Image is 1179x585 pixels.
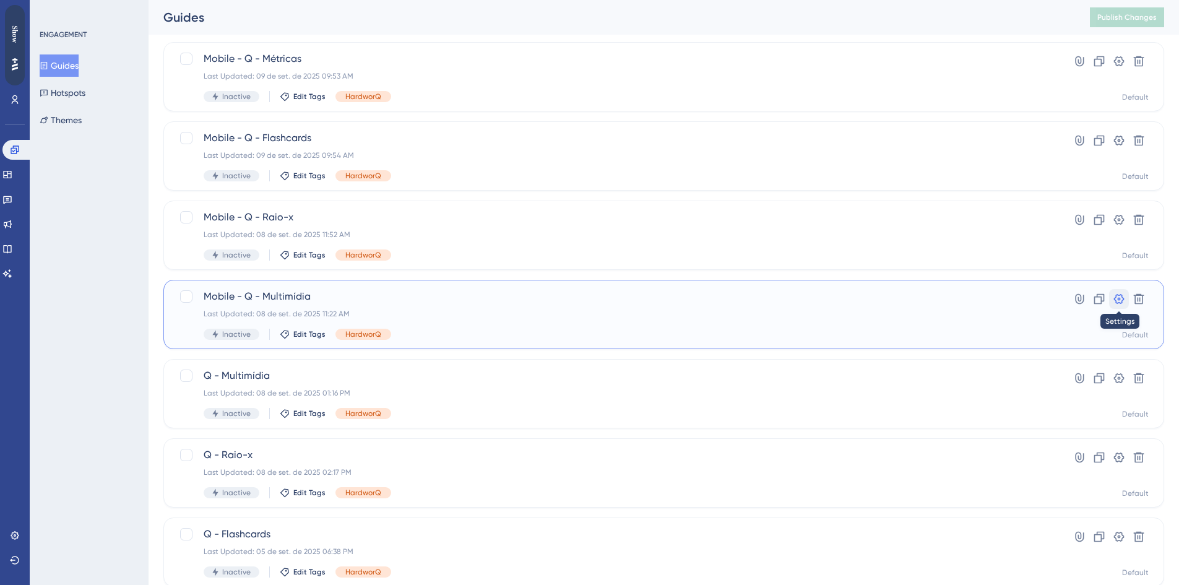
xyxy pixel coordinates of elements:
[176,27,208,47] button: Step
[293,567,326,577] span: Edit Tags
[222,329,251,339] span: Inactive
[1090,7,1164,27] button: Publish Changes
[280,488,326,498] button: Edit Tags
[12,154,86,163] div: Include requisite buttons
[345,409,381,418] span: HardworQ
[204,368,1025,383] span: Q - Multimídia
[1122,92,1149,102] div: Default
[1122,330,1149,340] div: Default
[222,171,251,181] span: Inactive
[222,250,251,260] span: Inactive
[204,230,1025,240] div: Last Updated: 08 de set. de 2025 11:52 AM
[12,53,124,71] span: Explore os recursos do HardworQ e utilize a plataforma no ritmo do seu estudo. São diversas opçõe...
[293,329,326,339] span: Edit Tags
[293,171,326,181] span: Edit Tags
[204,467,1025,477] div: Last Updated: 08 de set. de 2025 02:17 PM
[280,567,326,577] button: Edit Tags
[345,171,381,181] span: HardworQ
[1122,251,1149,261] div: Default
[5,4,46,24] button: Back
[345,92,381,102] span: HardworQ
[1122,171,1149,181] div: Default
[12,124,76,134] div: Interaction with page
[345,567,381,577] span: HardworQ
[204,51,1025,66] span: Mobile - Q - Métricas
[293,92,326,102] span: Edit Tags
[163,9,1059,26] div: Guides
[1122,409,1149,419] div: Default
[204,150,1025,160] div: Last Updated: 09 de set. de 2025 09:54 AM
[204,210,1025,225] span: Mobile - Q - Raio-x
[204,527,1025,542] span: Q - Flashcards
[89,27,136,47] div: 9 of 9
[280,92,326,102] button: Edit Tags
[192,32,206,42] span: Step
[1097,12,1157,22] span: Publish Changes
[40,82,85,104] button: Hotspots
[12,210,63,220] span: Modal placed on
[204,547,1025,557] div: Last Updated: 05 de set. de 2025 06:38 PM
[345,488,381,498] span: HardworQ
[12,87,35,106] button: Modal
[1122,488,1149,498] div: Default
[345,250,381,260] span: HardworQ
[204,448,1025,462] span: Q - Raio-x
[134,52,183,72] button: Save
[222,488,251,498] span: Inactive
[280,250,326,260] button: Edit Tags
[204,309,1025,319] div: Last Updated: 08 de set. de 2025 11:22 AM
[151,57,166,67] span: Save
[222,92,251,102] span: Inactive
[280,171,326,181] button: Edit Tags
[40,109,82,131] button: Themes
[58,87,82,106] button: Design
[15,6,157,26] span: Add a button to this hotspot that will not show the hotspot again to the user who clicks it.
[280,329,326,339] button: Edit Tags
[222,409,251,418] span: Inactive
[204,71,1025,81] div: Last Updated: 09 de set. de 2025 09:53 AM
[1122,568,1149,578] div: Default
[293,409,326,418] span: Edit Tags
[280,409,326,418] button: Edit Tags
[12,183,59,193] div: Dismiss Option
[293,250,326,260] span: Edit Tags
[204,131,1025,145] span: Mobile - Q - Flashcards
[204,289,1025,304] span: Mobile - Q - Multimídia
[293,488,326,498] span: Edit Tags
[104,87,139,106] button: Advanced
[24,9,40,19] span: Back
[345,329,381,339] span: HardworQ
[222,567,251,577] span: Inactive
[40,30,87,40] div: ENGAGEMENT
[204,388,1025,398] div: Last Updated: 08 de set. de 2025 01:16 PM
[40,54,79,77] button: Guides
